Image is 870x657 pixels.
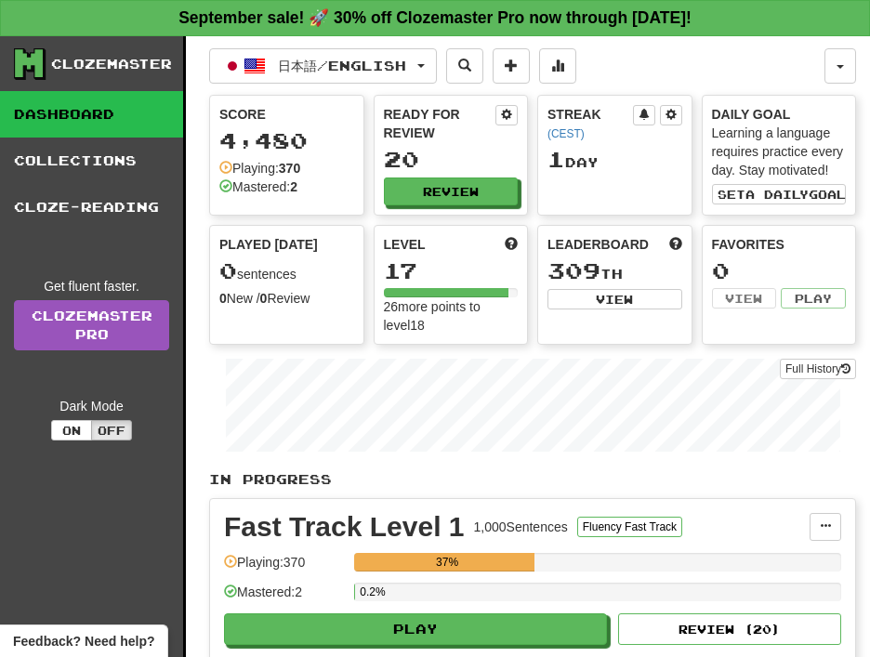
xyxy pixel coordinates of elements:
span: This week in points, UTC [669,235,682,254]
span: 1 [547,146,565,172]
button: View [547,289,682,309]
p: In Progress [209,470,856,489]
div: New / Review [219,289,354,308]
div: Playing: 370 [224,553,345,584]
button: Seta dailygoal [712,184,847,204]
div: 17 [384,259,519,283]
div: Ready for Review [384,105,496,142]
strong: 0 [260,291,268,306]
div: Streak [547,105,633,142]
span: Open feedback widget [13,632,154,650]
div: 20 [384,148,519,171]
span: 0 [219,257,237,283]
strong: September sale! 🚀 30% off Clozemaster Pro now through [DATE]! [178,8,692,27]
button: More stats [539,48,576,84]
strong: 2 [290,179,297,194]
div: sentences [219,259,354,283]
div: 0 [712,259,847,283]
span: Played [DATE] [219,235,318,254]
div: th [547,259,682,283]
span: Score more points to level up [505,235,518,254]
span: Leaderboard [547,235,649,254]
strong: 370 [279,161,300,176]
button: Add sentence to collection [493,48,530,84]
button: Search sentences [446,48,483,84]
a: ClozemasterPro [14,300,169,350]
strong: 0 [219,291,227,306]
span: 309 [547,257,600,283]
button: Play [224,613,607,645]
button: 日本語/English [209,48,437,84]
div: Mastered: [219,177,297,196]
span: 日本語 / English [278,58,406,73]
a: (CEST) [547,127,585,140]
div: 26 more points to level 18 [384,297,519,335]
div: Dark Mode [14,397,169,415]
div: 37% [360,553,534,572]
div: Fast Track Level 1 [224,513,465,541]
button: On [51,420,92,440]
button: Fluency Fast Track [577,517,682,537]
button: Play [781,288,846,309]
div: Score [219,105,354,124]
div: Day [547,148,682,172]
div: Favorites [712,235,847,254]
span: Level [384,235,426,254]
button: Review [384,177,519,205]
span: a daily [745,188,809,201]
div: Mastered: 2 [224,583,345,613]
button: Full History [780,359,856,379]
div: Learning a language requires practice every day. Stay motivated! [712,124,847,179]
div: Get fluent faster. [14,277,169,296]
div: Playing: [219,159,300,177]
div: Daily Goal [712,105,847,124]
div: 1,000 Sentences [474,518,568,536]
button: View [712,288,777,309]
div: Clozemaster [51,55,172,73]
button: Review (20) [618,613,841,645]
button: Off [91,420,132,440]
div: 4,480 [219,129,354,152]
